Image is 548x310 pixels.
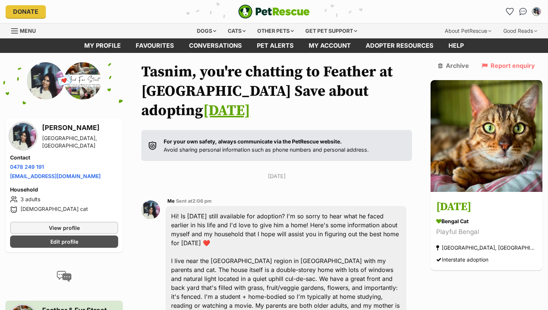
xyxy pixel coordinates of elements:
[6,5,46,18] a: Donate
[50,238,78,246] span: Edit profile
[440,23,497,38] div: About PetRescue
[164,137,369,154] p: Avoid sharing personal information such as phone numbers and personal address.
[10,195,118,204] li: 3 adults
[167,198,175,204] span: Me
[252,23,299,38] div: Other pets
[10,164,44,170] a: 0478 249 191
[533,8,540,15] img: Tasnim Uddin profile pic
[517,6,529,18] a: Conversations
[141,200,160,219] img: Tasnim Uddin profile pic
[182,38,249,53] a: conversations
[10,205,118,214] li: [DEMOGRAPHIC_DATA] cat
[431,193,542,270] a: [DATE] Bengal Cat Playful Bengal [GEOGRAPHIC_DATA], [GEOGRAPHIC_DATA] Interstate adoption
[504,6,542,18] ul: Account quick links
[164,138,342,145] strong: For your own safety, always communicate via the PetRescue website.
[223,23,251,38] div: Cats
[64,62,101,99] img: Feather And Fur Street Save profile pic
[436,217,537,225] div: Bengal Cat
[519,8,527,15] img: chat-41dd97257d64d25036548639549fe6c8038ab92f7586957e7f3b1b290dea8141.svg
[192,198,212,204] span: 2:06 pm
[482,62,535,69] a: Report enquiry
[77,38,128,53] a: My profile
[10,154,118,161] h4: Contact
[504,6,516,18] a: Favourites
[436,254,488,265] div: Interstate adoption
[27,62,64,99] img: Tasnim Uddin profile pic
[436,227,537,237] div: Playful Bengal
[431,80,542,192] img: Raja
[203,101,250,120] a: [DATE]
[141,172,412,180] p: [DATE]
[301,38,358,53] a: My account
[128,38,182,53] a: Favourites
[10,173,101,179] a: [EMAIL_ADDRESS][DOMAIN_NAME]
[358,38,441,53] a: Adopter resources
[300,23,362,38] div: Get pet support
[10,222,118,234] a: View profile
[436,243,537,253] div: [GEOGRAPHIC_DATA], [GEOGRAPHIC_DATA]
[238,4,310,19] a: PetRescue
[10,235,118,248] a: Edit profile
[20,28,36,34] span: Menu
[49,224,80,232] span: View profile
[192,23,221,38] div: Dogs
[498,23,542,38] div: Good Reads
[141,62,412,120] h1: Tasnim, you're chatting to Feather at [GEOGRAPHIC_DATA] Save about adopting
[56,73,73,89] span: 💌
[436,199,537,215] h3: [DATE]
[438,62,469,69] a: Archive
[11,23,41,37] a: Menu
[10,123,36,149] img: Tasnim Uddin profile pic
[530,6,542,18] button: My account
[238,4,310,19] img: logo-e224e6f780fb5917bec1dbf3a21bbac754714ae5b6737aabdf751b685950b380.svg
[249,38,301,53] a: Pet alerts
[10,186,118,193] h4: Household
[441,38,471,53] a: Help
[57,271,72,282] img: conversation-icon-4a6f8262b818ee0b60e3300018af0b2d0b884aa5de6e9bcb8d3d4eeb1a70a7c4.svg
[176,198,212,204] span: Sent at
[42,135,118,149] div: [GEOGRAPHIC_DATA], [GEOGRAPHIC_DATA]
[42,123,118,133] h3: [PERSON_NAME]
